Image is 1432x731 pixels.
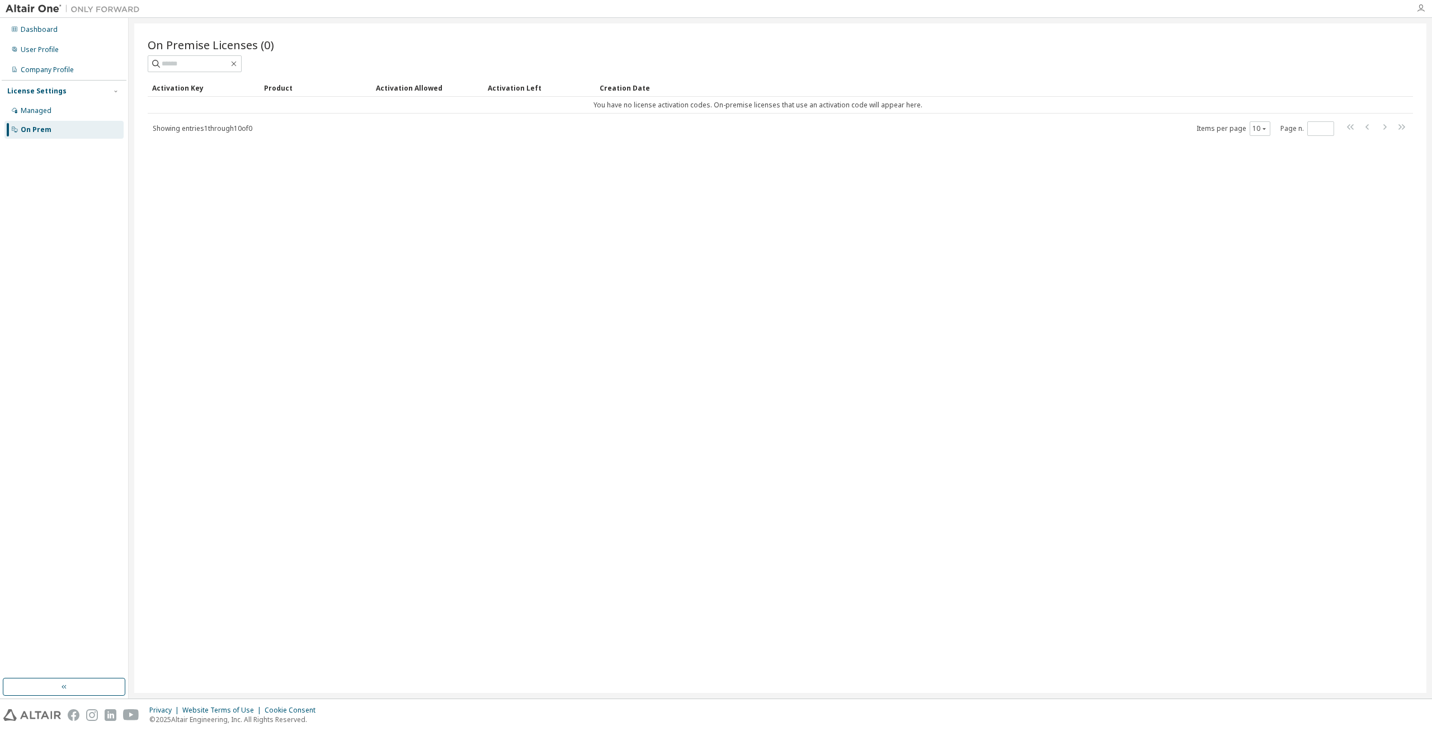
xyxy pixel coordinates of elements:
img: linkedin.svg [105,709,116,721]
div: Privacy [149,706,182,715]
span: On Premise Licenses (0) [148,37,274,53]
div: License Settings [7,87,67,96]
div: Dashboard [21,25,58,34]
div: Creation Date [600,79,1364,97]
div: On Prem [21,125,51,134]
div: Product [264,79,367,97]
span: Showing entries 1 through 10 of 0 [153,124,252,133]
button: 10 [1252,124,1268,133]
div: Managed [21,106,51,115]
div: Website Terms of Use [182,706,265,715]
div: Cookie Consent [265,706,322,715]
p: © 2025 Altair Engineering, Inc. All Rights Reserved. [149,715,322,724]
div: Activation Key [152,79,255,97]
span: Items per page [1197,121,1270,136]
img: altair_logo.svg [3,709,61,721]
div: Company Profile [21,65,74,74]
img: Altair One [6,3,145,15]
img: youtube.svg [123,709,139,721]
img: instagram.svg [86,709,98,721]
div: User Profile [21,45,59,54]
td: You have no license activation codes. On-premise licenses that use an activation code will appear... [148,97,1368,114]
span: Page n. [1280,121,1334,136]
img: facebook.svg [68,709,79,721]
div: Activation Left [488,79,591,97]
div: Activation Allowed [376,79,479,97]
